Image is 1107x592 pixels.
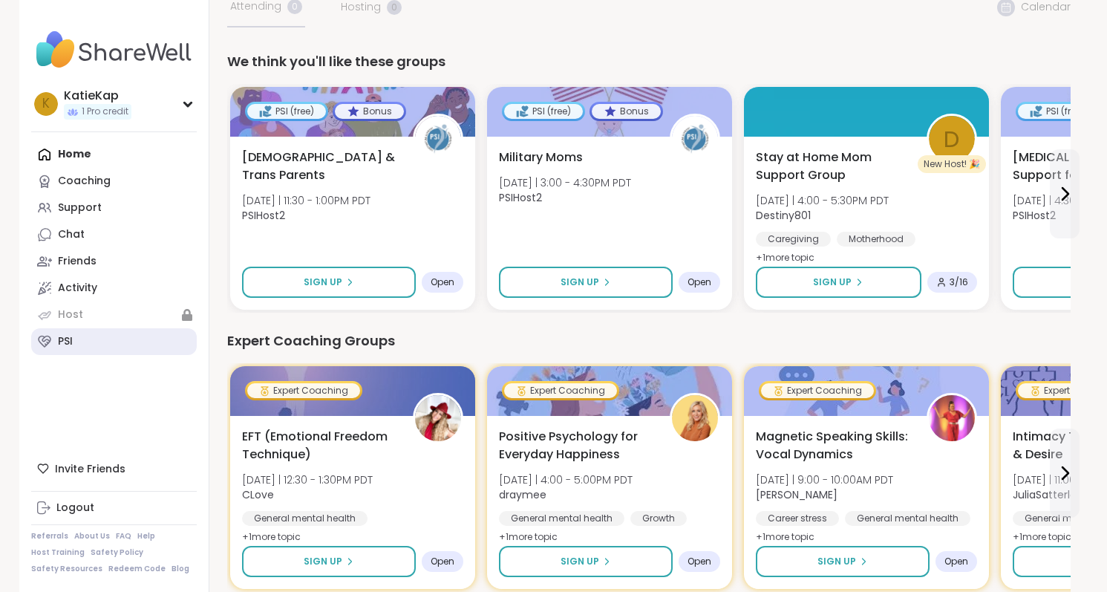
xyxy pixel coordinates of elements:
div: Expert Coaching [247,383,360,398]
span: Sign Up [561,555,599,568]
div: Motherhood [837,232,915,247]
span: K [42,94,50,114]
span: [DATE] | 11:30 - 1:00PM PDT [242,193,370,208]
span: Open [688,556,711,567]
b: PSIHost2 [499,190,542,205]
div: PSI [58,334,73,349]
a: Help [137,531,155,541]
img: PSIHost2 [672,116,718,162]
div: Host [58,308,83,322]
div: Activity [58,281,97,296]
b: Destiny801 [756,208,811,223]
a: Safety Resources [31,564,102,574]
div: Career stress [756,511,839,526]
div: Growth [630,511,687,526]
a: Redeem Code [108,564,166,574]
a: Activity [31,275,197,302]
div: Expert Coaching [761,383,874,398]
div: KatieKap [64,88,131,104]
a: Friends [31,248,197,275]
span: Stay at Home Mom Support Group [756,149,910,184]
span: [DATE] | 4:00 - 5:00PM PDT [499,472,633,487]
img: Lisa_LaCroix [929,395,975,441]
b: JuliaSatterlee [1013,487,1083,502]
div: PSI (free) [504,104,583,119]
div: Support [58,201,102,215]
a: Host Training [31,547,85,558]
a: Host [31,302,197,328]
b: draymee [499,487,546,502]
span: Sign Up [561,276,599,289]
div: PSI (free) [1018,104,1097,119]
button: Sign Up [499,267,673,298]
span: Positive Psychology for Everyday Happiness [499,428,653,463]
div: Invite Friends [31,455,197,482]
div: Coaching [58,174,111,189]
a: Logout [31,495,197,521]
button: Sign Up [242,546,416,577]
div: New Host! 🎉 [918,155,986,173]
a: Support [31,195,197,221]
b: [PERSON_NAME] [756,487,837,502]
span: Sign Up [817,555,856,568]
a: FAQ [116,531,131,541]
img: PSIHost2 [415,116,461,162]
span: D [944,122,959,157]
a: Coaching [31,168,197,195]
span: Open [431,276,454,288]
img: draymee [672,395,718,441]
a: Referrals [31,531,68,541]
span: Open [944,556,968,567]
span: 1 Pro credit [82,105,128,118]
span: [DATE] | 12:30 - 1:30PM PDT [242,472,373,487]
span: EFT (Emotional Freedom Technique) [242,428,396,463]
a: Safety Policy [91,547,143,558]
div: Logout [56,501,94,515]
button: Sign Up [499,546,673,577]
button: Sign Up [756,546,930,577]
span: Magnetic Speaking Skills: Vocal Dynamics [756,428,910,463]
div: PSI (free) [247,104,326,119]
img: CLove [415,395,461,441]
span: 3 / 16 [950,276,968,288]
b: CLove [242,487,274,502]
span: [DEMOGRAPHIC_DATA] & Trans Parents [242,149,396,184]
a: PSI [31,328,197,355]
a: Blog [172,564,189,574]
img: ShareWell Nav Logo [31,24,197,76]
b: PSIHost2 [1013,208,1056,223]
button: Sign Up [242,267,416,298]
a: About Us [74,531,110,541]
span: [DATE] | 9:00 - 10:00AM PDT [756,472,893,487]
button: Sign Up [756,267,921,298]
span: Open [431,556,454,567]
span: [DATE] | 3:00 - 4:30PM PDT [499,175,631,190]
span: Open [688,276,711,288]
div: Bonus [592,104,661,119]
div: General mental health [242,511,368,526]
span: Sign Up [813,276,852,289]
div: We think you'll like these groups [227,51,1071,72]
a: Chat [31,221,197,248]
div: Caregiving [756,232,831,247]
div: Bonus [335,104,404,119]
div: General mental health [845,511,970,526]
div: Friends [58,254,97,269]
b: PSIHost2 [242,208,285,223]
div: Chat [58,227,85,242]
div: General mental health [499,511,624,526]
div: Expert Coaching [504,383,617,398]
span: Sign Up [304,555,342,568]
span: Sign Up [304,276,342,289]
span: [DATE] | 4:00 - 5:30PM PDT [756,193,889,208]
span: Military Moms [499,149,583,166]
div: Expert Coaching Groups [227,331,1071,351]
